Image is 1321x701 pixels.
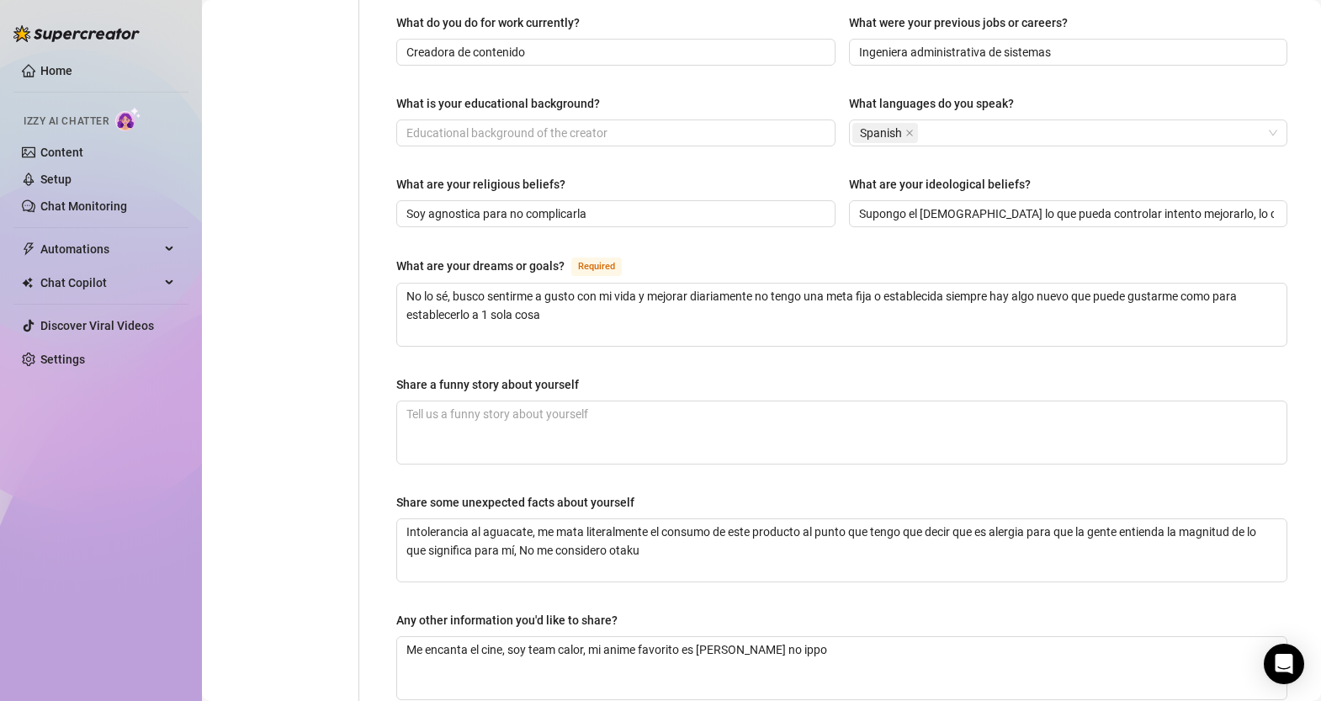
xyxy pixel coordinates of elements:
label: What are your dreams or goals? [396,256,640,276]
input: What are your ideological beliefs? [859,204,1275,223]
a: Discover Viral Videos [40,319,154,332]
div: Any other information you'd like to share? [396,611,618,629]
label: What are your ideological beliefs? [849,175,1042,194]
input: What is your educational background? [406,124,822,142]
div: Share some unexpected facts about yourself [396,493,634,512]
a: Chat Monitoring [40,199,127,213]
div: Open Intercom Messenger [1264,644,1304,684]
a: Home [40,64,72,77]
img: logo-BBDzfeDw.svg [13,25,140,42]
input: What are your religious beliefs? [406,204,822,223]
span: Spanish [852,123,918,143]
div: What were your previous jobs or careers? [849,13,1068,32]
input: What were your previous jobs or careers? [859,43,1275,61]
textarea: What are your dreams or goals? [397,284,1287,346]
input: What do you do for work currently? [406,43,822,61]
img: AI Chatter [115,107,141,131]
div: What languages do you speak? [849,94,1014,113]
span: Spanish [860,124,902,142]
textarea: Share some unexpected facts about yourself [397,519,1287,582]
a: Setup [40,173,72,186]
div: Share a funny story about yourself [396,375,579,394]
label: What is your educational background? [396,94,612,113]
label: Share some unexpected facts about yourself [396,493,646,512]
div: What is your educational background? [396,94,600,113]
span: thunderbolt [22,242,35,256]
div: What are your religious beliefs? [396,175,565,194]
label: What were your previous jobs or careers? [849,13,1080,32]
textarea: Any other information you'd like to share? [397,637,1287,699]
span: Automations [40,236,160,263]
span: Chat Copilot [40,269,160,296]
textarea: Share a funny story about yourself [397,401,1287,464]
a: Settings [40,353,85,366]
img: Chat Copilot [22,277,33,289]
div: What are your ideological beliefs? [849,175,1031,194]
span: close [905,129,914,137]
span: Izzy AI Chatter [24,114,109,130]
label: What are your religious beliefs? [396,175,577,194]
label: What languages do you speak? [849,94,1026,113]
a: Content [40,146,83,159]
div: What are your dreams or goals? [396,257,565,275]
div: What do you do for work currently? [396,13,580,32]
input: What languages do you speak? [921,123,925,143]
label: What do you do for work currently? [396,13,592,32]
span: Required [571,258,622,276]
label: Share a funny story about yourself [396,375,591,394]
label: Any other information you'd like to share? [396,611,629,629]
